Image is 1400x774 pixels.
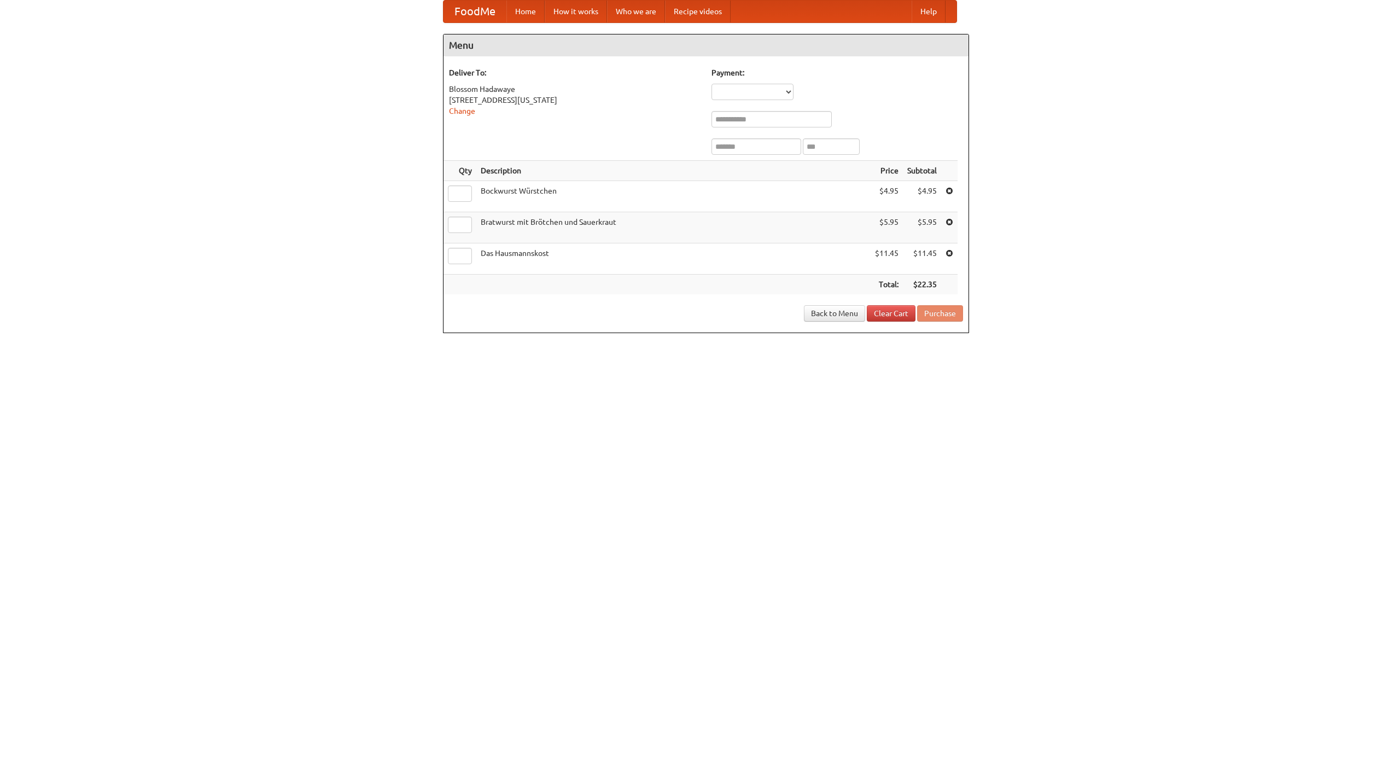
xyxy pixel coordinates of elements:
[665,1,731,22] a: Recipe videos
[903,181,941,212] td: $4.95
[912,1,946,22] a: Help
[545,1,607,22] a: How it works
[804,305,865,322] a: Back to Menu
[444,1,506,22] a: FoodMe
[449,84,701,95] div: Blossom Hadawaye
[917,305,963,322] button: Purchase
[903,243,941,275] td: $11.45
[506,1,545,22] a: Home
[867,305,915,322] a: Clear Cart
[871,275,903,295] th: Total:
[449,95,701,106] div: [STREET_ADDRESS][US_STATE]
[871,212,903,243] td: $5.95
[903,212,941,243] td: $5.95
[871,161,903,181] th: Price
[444,161,476,181] th: Qty
[476,161,871,181] th: Description
[711,67,963,78] h5: Payment:
[903,275,941,295] th: $22.35
[871,243,903,275] td: $11.45
[476,181,871,212] td: Bockwurst Würstchen
[449,107,475,115] a: Change
[903,161,941,181] th: Subtotal
[476,243,871,275] td: Das Hausmannskost
[607,1,665,22] a: Who we are
[444,34,969,56] h4: Menu
[476,212,871,243] td: Bratwurst mit Brötchen und Sauerkraut
[449,67,701,78] h5: Deliver To:
[871,181,903,212] td: $4.95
